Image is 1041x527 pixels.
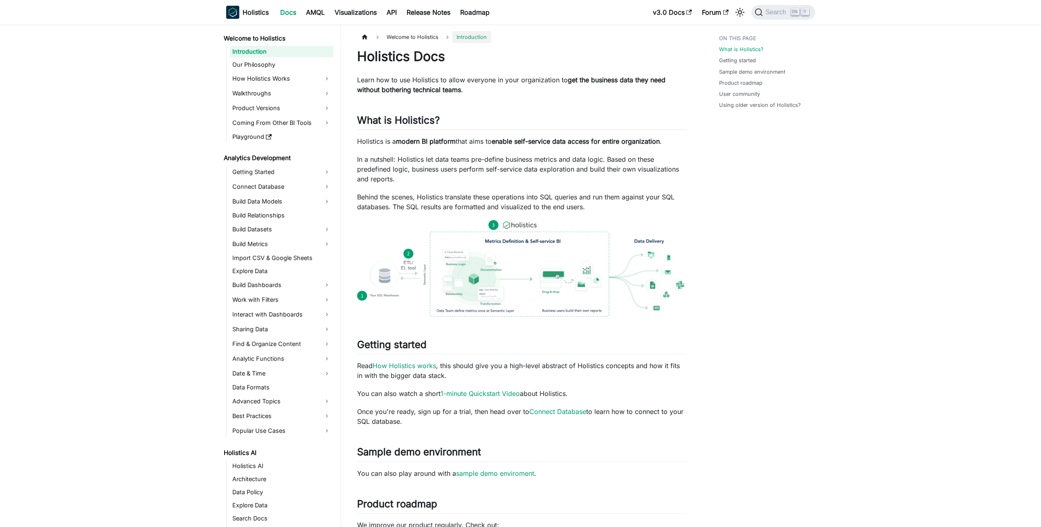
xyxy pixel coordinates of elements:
a: Our Philosophy [230,59,333,70]
p: You can also play around with a . [357,468,686,478]
a: Docs [275,6,301,19]
a: sample demo enviroment [456,469,534,477]
a: Explore Data [230,500,333,511]
a: Build Dashboards [230,278,333,292]
a: Welcome to Holistics [221,33,333,44]
a: Date & Time [230,367,333,380]
a: Build Datasets [230,223,333,236]
a: 1-minute Quickstart Video [441,389,520,398]
strong: modern BI platform [396,137,456,145]
a: Work with Filters [230,293,333,306]
a: Getting Started [230,165,333,179]
p: You can also watch a short about Holistics. [357,389,686,398]
a: How Holistics works [373,362,436,370]
a: Analytics Development [221,152,333,164]
a: Build Data Models [230,195,333,208]
p: Holistics is a that aims to . [357,136,686,146]
h2: Sample demo environment [357,446,686,461]
a: Popular Use Cases [230,424,333,437]
a: Using older version of Holistics? [719,101,801,109]
a: Introduction [230,46,333,57]
a: Build Relationships [230,210,333,221]
a: Interact with Dashboards [230,308,333,321]
p: Learn how to use Holistics to allow everyone in your organization to . [357,75,686,95]
a: Sample demo environment [719,68,785,76]
a: Connect Database [230,180,333,193]
a: Forum [697,6,733,19]
p: Read , this should give you a high-level abstract of Holistics concepts and how it fits in with t... [357,361,686,380]
p: In a nutshell: Holistics let data teams pre-define business metrics and data logic. Based on thes... [357,154,686,184]
a: AMQL [301,6,330,19]
a: Playground [230,131,333,142]
a: What is Holistics? [719,45,764,53]
strong: enable self-service data access for entire organization [492,137,660,145]
a: Coming From Other BI Tools [230,116,333,129]
a: Architecture [230,473,333,485]
a: Holistics AI [221,447,333,459]
a: Release Notes [402,6,455,19]
a: Sharing Data [230,323,333,336]
button: Switch between dark and light mode (currently light mode) [733,6,746,19]
p: Behind the scenes, Holistics translate these operations into SQL queries and run them against you... [357,192,686,212]
span: Search [763,9,791,16]
a: Data Formats [230,382,333,393]
a: Data Policy [230,486,333,498]
a: Best Practices [230,409,333,423]
a: Connect Database [529,407,586,416]
b: Holistics [243,7,269,17]
a: Home page [357,31,373,43]
p: Once you're ready, sign up for a trial, then head over to to learn how to connect to your SQL dat... [357,407,686,426]
a: Build Metrics [230,237,333,251]
img: How Holistics fits in your Data Stack [357,220,686,317]
h1: Holistics Docs [357,48,686,65]
span: Welcome to Holistics [382,31,443,43]
a: Analytic Functions [230,352,333,365]
h2: What is Holistics? [357,114,686,130]
a: How Holistics Works [230,72,333,85]
a: API [382,6,402,19]
a: Import CSV & Google Sheets [230,252,333,264]
a: Find & Organize Content [230,337,333,351]
a: HolisticsHolistics [226,6,269,19]
a: Roadmap [455,6,495,19]
a: Explore Data [230,265,333,277]
a: Visualizations [330,6,382,19]
button: Search (Ctrl+K) [751,5,815,20]
a: Holistics AI [230,460,333,472]
nav: Breadcrumbs [357,31,686,43]
a: Search Docs [230,513,333,524]
a: v3.0 Docs [648,6,697,19]
a: Getting started [719,57,756,64]
h2: Getting started [357,339,686,354]
a: User community [719,90,760,98]
img: Holistics [226,6,239,19]
a: Advanced Topics [230,395,333,408]
h2: Product roadmap [357,498,686,513]
a: Walkthroughs [230,87,333,100]
a: Product Versions [230,102,333,115]
span: Introduction [452,31,491,43]
nav: Docs sidebar [218,25,341,527]
kbd: K [801,8,809,16]
a: Product roadmap [719,79,762,87]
